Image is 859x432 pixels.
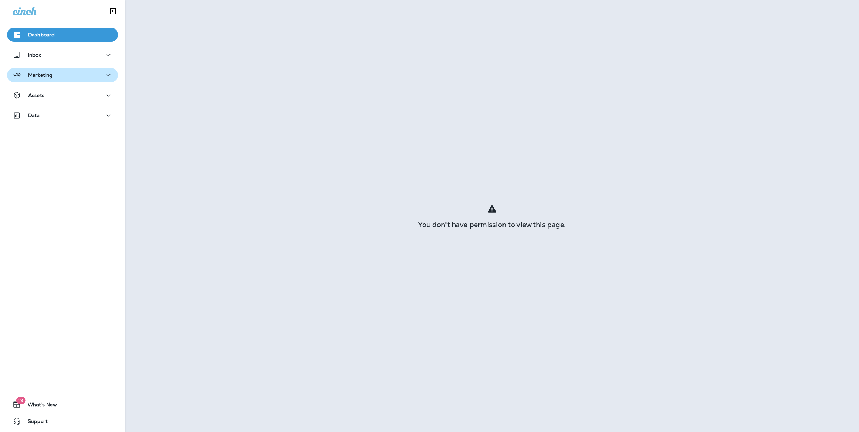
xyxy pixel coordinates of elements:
button: Support [7,414,118,428]
span: 19 [16,397,25,404]
p: Inbox [28,52,41,58]
span: What's New [21,402,57,410]
p: Dashboard [28,32,55,38]
div: You don't have permission to view this page. [125,222,859,227]
p: Assets [28,92,44,98]
p: Marketing [28,72,52,78]
button: Data [7,108,118,122]
button: 19What's New [7,398,118,411]
span: Support [21,418,48,427]
button: Inbox [7,48,118,62]
p: Data [28,113,40,118]
button: Assets [7,88,118,102]
button: Collapse Sidebar [103,4,123,18]
button: Dashboard [7,28,118,42]
button: Marketing [7,68,118,82]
